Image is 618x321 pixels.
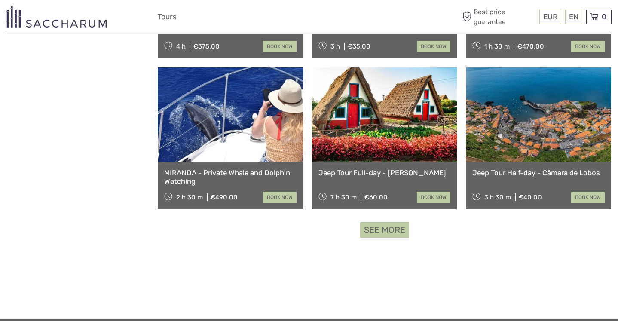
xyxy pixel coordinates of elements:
a: book now [571,192,605,203]
span: 0 [600,12,608,21]
a: Tours [158,11,177,23]
div: €375.00 [193,43,220,50]
span: 7 h 30 m [330,193,357,201]
span: 4 h [176,43,186,50]
a: book now [417,192,450,203]
span: Best price guarantee [460,7,537,26]
a: See more [360,222,409,238]
a: book now [571,41,605,52]
a: Jeep Tour Half-day - Câmara de Lobos [472,168,605,177]
img: 3281-7c2c6769-d4eb-44b0-bed6-48b5ed3f104e_logo_small.png [6,6,107,28]
button: Open LiveChat chat widget [99,13,109,24]
span: 3 h [330,43,340,50]
p: We're away right now. Please check back later! [12,15,97,22]
div: €35.00 [348,43,370,50]
span: 3 h 30 m [484,193,511,201]
span: 2 h 30 m [176,193,203,201]
div: €40.00 [519,193,542,201]
a: book now [263,41,297,52]
span: 1 h 30 m [484,43,510,50]
div: EN [565,10,582,24]
div: €60.00 [364,193,388,201]
div: €470.00 [517,43,544,50]
span: EUR [543,12,557,21]
a: book now [417,41,450,52]
a: Jeep Tour Full-day - [PERSON_NAME] [318,168,451,177]
div: €490.00 [211,193,238,201]
a: MIRANDA - Private Whale and Dolphin Watching [164,168,297,186]
a: book now [263,192,297,203]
